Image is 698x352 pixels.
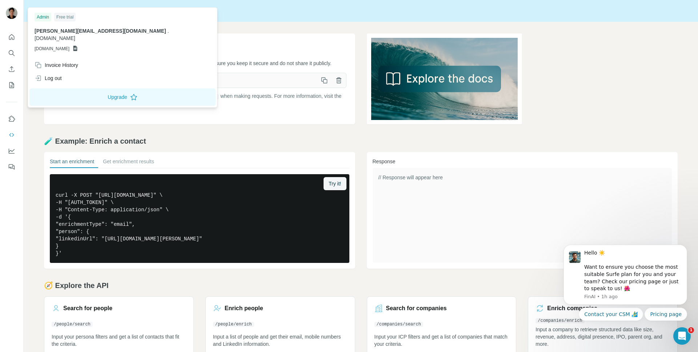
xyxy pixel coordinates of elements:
[386,304,447,313] h3: Search for companies
[52,322,93,327] code: /people/search
[378,175,443,180] span: // Response will appear here
[103,158,154,168] button: Get enrichment results
[35,28,166,34] span: [PERSON_NAME][EMAIL_ADDRESS][DOMAIN_NAME]
[35,13,51,21] div: Admin
[6,112,17,125] button: Use Surfe on LinkedIn
[35,35,75,41] span: [DOMAIN_NAME]
[44,136,678,146] h2: 🧪 Example: Enrich a contact
[6,79,17,92] button: My lists
[373,158,672,165] h3: Response
[535,318,584,323] code: /companies/enrich
[24,6,698,16] div: Surfe API
[50,158,94,168] button: Start an enrichment
[673,327,691,345] iframe: Intercom live chat
[225,304,263,313] h3: Enrich people
[44,280,678,291] h2: 🧭 Explore the API
[6,128,17,141] button: Use Surfe API
[329,180,341,187] span: Try it!
[6,144,17,157] button: Dashboard
[547,304,597,313] h3: Enrich companies
[6,160,17,173] button: Feedback
[324,177,346,190] button: Try it!
[52,333,186,348] p: Input your persona filters and get a list of contacts that fit the criteria.
[213,322,254,327] code: /people/enrich
[63,304,112,313] h3: Search for people
[553,221,698,332] iframe: Intercom notifications message
[374,333,509,348] p: Input your ICP filters and get a list of companies that match your criteria.
[35,61,78,69] div: Invoice History
[688,327,694,333] span: 1
[35,45,69,52] span: [DOMAIN_NAME]
[213,333,348,348] p: Input a list of people and get their email, mobile numbers and LinkedIn information.
[6,47,17,60] button: Search
[29,88,216,106] button: Upgrade
[54,13,76,21] div: Free trial
[35,75,62,82] div: Log out
[168,28,169,34] span: .
[535,326,670,348] p: Input a company to retrieve structured data like size, revenue, address, digital presence, IPO, p...
[6,63,17,76] button: Enrich CSV
[50,174,349,263] pre: curl -X POST "[URL][DOMAIN_NAME]" \ -H "[AUTH_TOKEN]" \ -H "Content-Type: application/json" \ -d ...
[6,7,17,19] img: Avatar
[6,31,17,44] button: Quick start
[374,322,423,327] code: /companies/search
